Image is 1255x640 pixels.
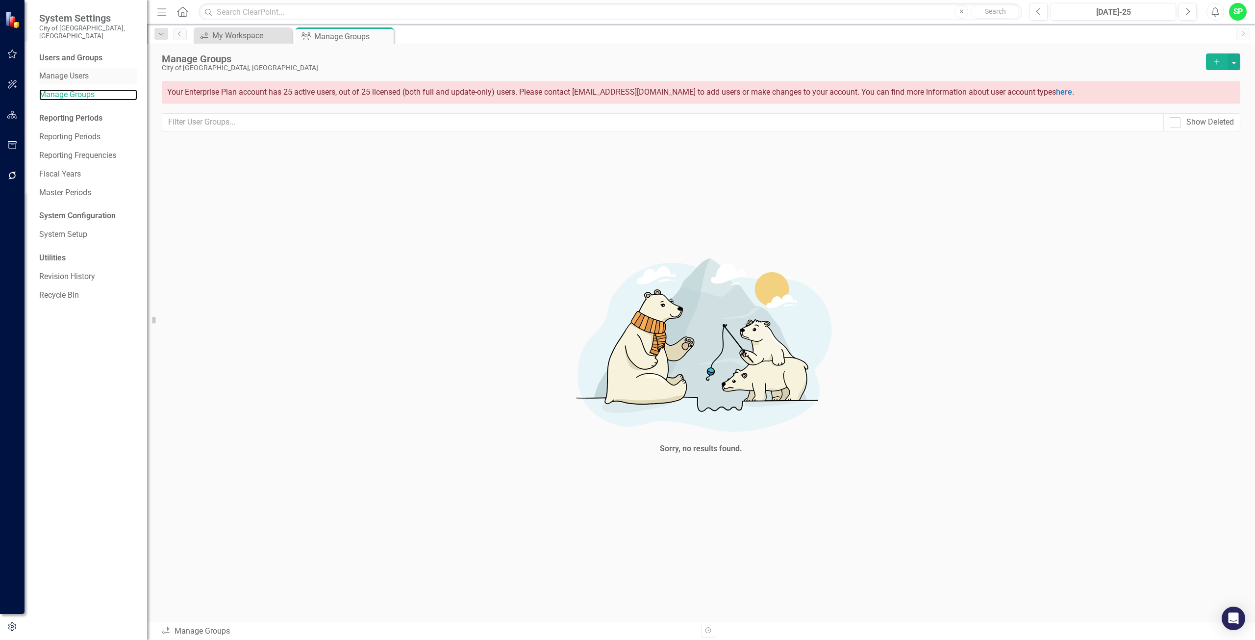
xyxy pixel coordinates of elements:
[212,29,289,42] div: My Workspace
[167,87,1074,97] span: Your Enterprise Plan account has 25 active users, out of 25 licensed (both full and update-only) ...
[39,71,137,82] a: Manage Users
[660,443,742,455] div: Sorry, no results found.
[39,113,137,124] div: Reporting Periods
[1186,117,1234,128] div: Show Deleted
[39,169,137,180] a: Fiscal Years
[39,150,137,161] a: Reporting Frequencies
[39,271,137,282] a: Revision History
[196,29,289,42] a: My Workspace
[39,52,137,64] div: Users and Groups
[161,626,694,637] div: Manage Groups
[162,64,1201,72] div: City of [GEOGRAPHIC_DATA], [GEOGRAPHIC_DATA]
[39,131,137,143] a: Reporting Periods
[162,53,1201,64] div: Manage Groups
[5,11,22,28] img: ClearPoint Strategy
[985,7,1006,15] span: Search
[314,30,391,43] div: Manage Groups
[39,253,137,264] div: Utilities
[1229,3,1247,21] button: SP
[39,89,137,101] a: Manage Groups
[39,290,137,301] a: Recycle Bin
[39,24,137,40] small: City of [GEOGRAPHIC_DATA], [GEOGRAPHIC_DATA]
[971,5,1020,19] button: Search
[1222,607,1245,630] div: Open Intercom Messenger
[39,12,137,24] span: System Settings
[162,113,1164,131] input: Filter User Groups...
[554,245,848,441] img: No results found
[39,210,137,222] div: System Configuration
[39,187,137,199] a: Master Periods
[1056,87,1072,97] a: here
[199,3,1022,21] input: Search ClearPoint...
[39,229,137,240] a: System Setup
[1054,6,1173,18] div: [DATE]-25
[1051,3,1176,21] button: [DATE]-25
